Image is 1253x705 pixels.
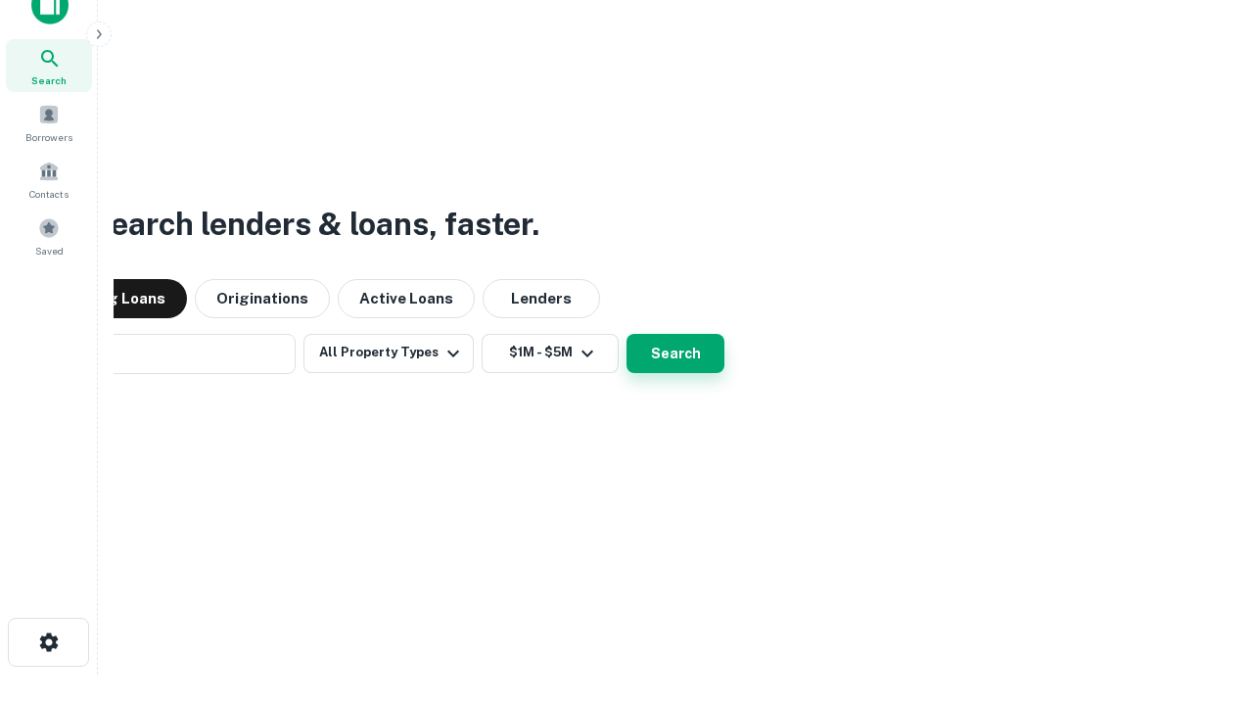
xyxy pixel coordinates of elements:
[6,39,92,92] a: Search
[35,243,64,258] span: Saved
[25,129,72,145] span: Borrowers
[89,201,539,248] h3: Search lenders & loans, faster.
[195,279,330,318] button: Originations
[1155,486,1253,580] iframe: Chat Widget
[6,210,92,262] a: Saved
[6,153,92,206] a: Contacts
[626,334,724,373] button: Search
[29,186,69,202] span: Contacts
[482,334,619,373] button: $1M - $5M
[483,279,600,318] button: Lenders
[303,334,474,373] button: All Property Types
[338,279,475,318] button: Active Loans
[31,72,67,88] span: Search
[6,96,92,149] a: Borrowers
